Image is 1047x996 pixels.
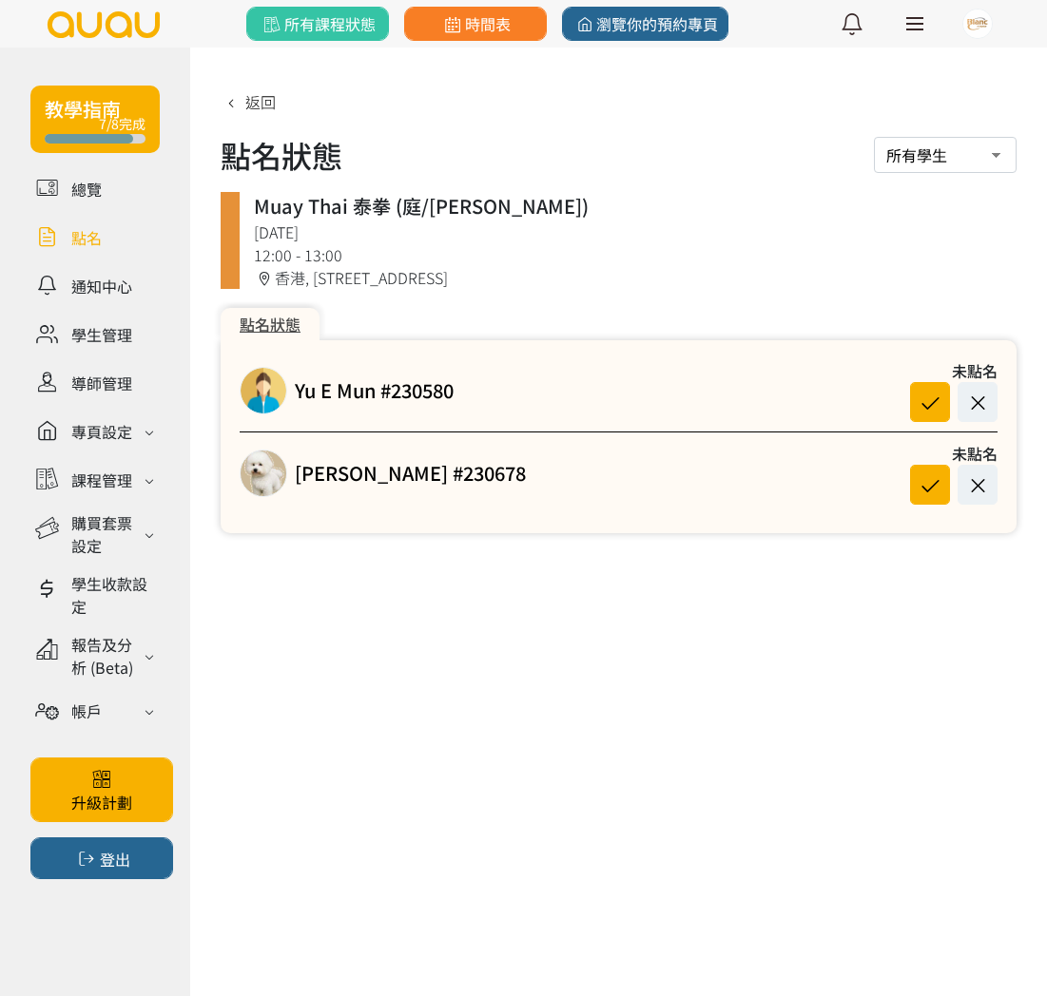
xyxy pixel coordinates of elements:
div: 購買套票設定 [71,511,139,557]
a: Yu E Mun #230580 [295,376,454,405]
h1: 點名狀態 [221,132,342,178]
div: 點名狀態 [221,308,320,340]
span: 返回 [245,90,276,113]
button: 登出 [30,837,173,879]
div: 課程管理 [71,469,132,491]
a: 瀏覽你的預約專頁 [562,7,728,41]
a: 時間表 [404,7,547,41]
a: 升級計劃 [30,757,173,822]
img: logo.svg [46,11,162,38]
div: 未點名 [893,359,998,382]
div: [DATE] [254,220,1002,243]
a: [PERSON_NAME] #230678 [295,459,526,488]
div: 報告及分析 (Beta) [71,633,139,679]
div: 未點名 [893,442,998,465]
div: Muay Thai 泰拳 (庭/[PERSON_NAME]) [254,192,1002,220]
a: 返回 [221,90,276,113]
span: 時間表 [440,12,510,35]
div: 香港, [STREET_ADDRESS] [254,266,1002,289]
div: 帳戶 [71,699,102,722]
span: 瀏覽你的預約專頁 [572,12,718,35]
span: 所有課程狀態 [260,12,375,35]
a: 所有課程狀態 [246,7,389,41]
div: 專頁設定 [71,420,132,443]
div: 12:00 - 13:00 [254,243,1002,266]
